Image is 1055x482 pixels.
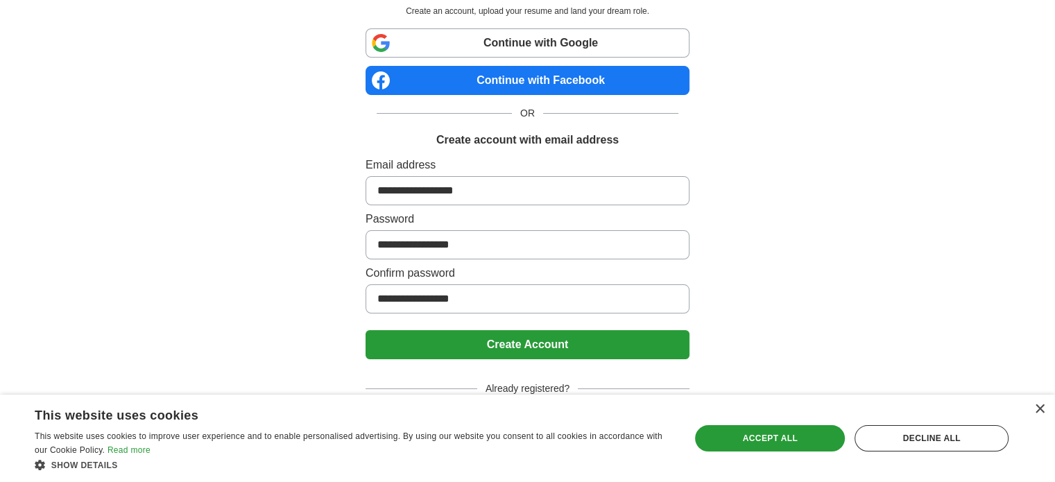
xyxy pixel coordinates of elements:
div: This website uses cookies [35,403,636,424]
span: This website uses cookies to improve user experience and to enable personalised advertising. By u... [35,431,662,455]
label: Confirm password [366,265,689,282]
div: Show details [35,458,671,472]
a: Continue with Facebook [366,66,689,95]
label: Email address [366,157,689,173]
button: Create Account [366,330,689,359]
div: Accept all [695,425,845,451]
div: Decline all [855,425,1009,451]
span: Show details [51,461,118,470]
a: Continue with Google [366,28,689,58]
a: Read more, opens a new window [108,445,151,455]
span: Already registered? [477,381,578,396]
span: OR [512,106,543,121]
h1: Create account with email address [436,132,619,148]
label: Password [366,211,689,227]
p: Create an account, upload your resume and land your dream role. [368,5,687,17]
div: Close [1034,404,1045,415]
